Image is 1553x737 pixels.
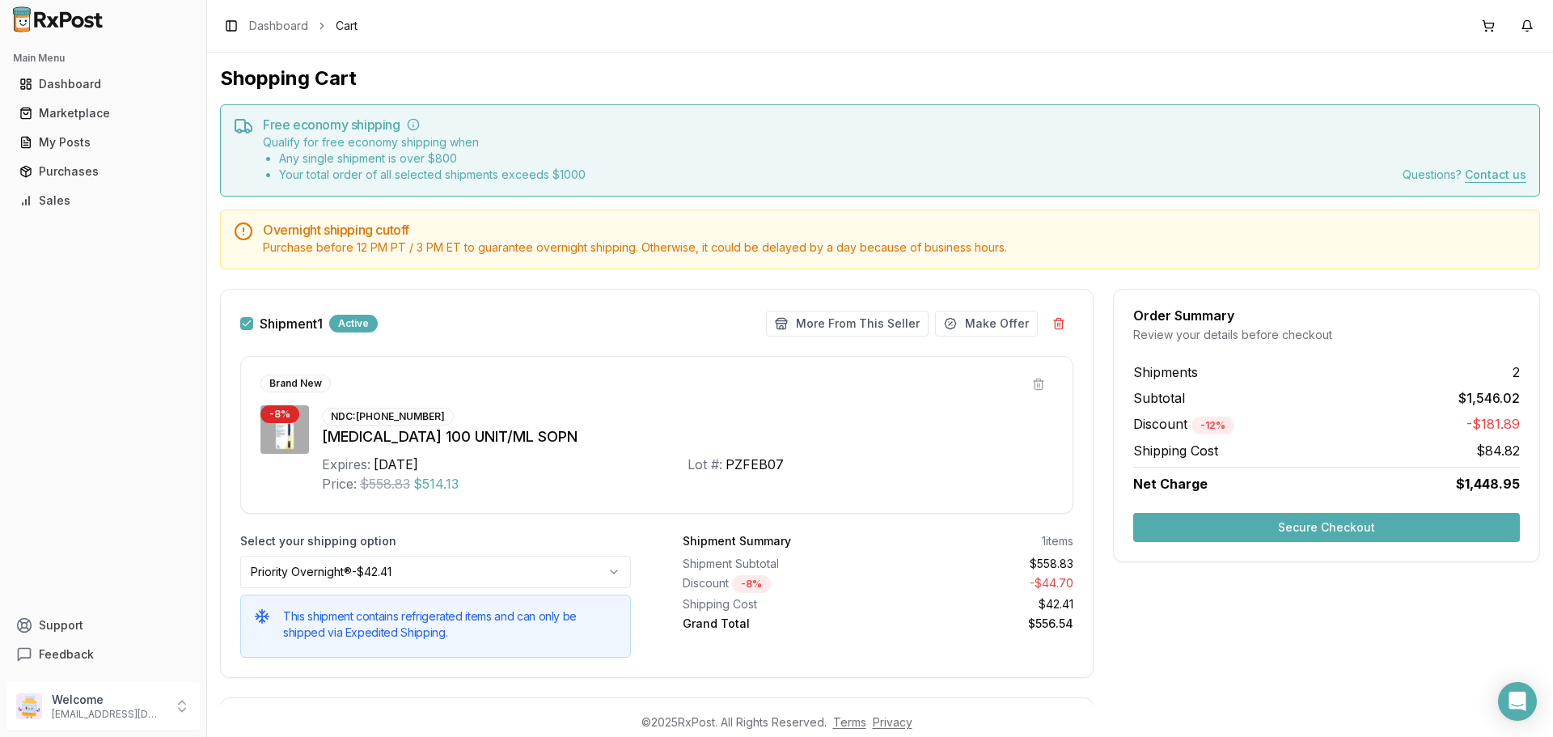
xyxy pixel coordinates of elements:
[283,608,617,641] h5: This shipment contains refrigerated items and can only be shipped via Expedited Shipping.
[19,76,187,92] div: Dashboard
[263,239,1526,256] div: Purchase before 12 PM PT / 3 PM ET to guarantee overnight shipping. Otherwise, it could be delaye...
[279,167,586,183] li: Your total order of all selected shipments exceeds $ 1000
[1133,416,1234,432] span: Discount
[732,575,771,593] div: - 8 %
[52,692,164,708] p: Welcome
[6,640,200,669] button: Feedback
[360,474,410,493] span: $558.83
[885,556,1074,572] div: $558.83
[1133,362,1198,382] span: Shipments
[935,311,1038,337] button: Make Offer
[1042,533,1073,549] div: 1 items
[1133,441,1218,460] span: Shipping Cost
[413,474,459,493] span: $514.13
[1133,309,1520,322] div: Order Summary
[1133,327,1520,343] div: Review your details before checkout
[6,611,200,640] button: Support
[833,715,866,729] a: Terms
[220,66,1540,91] h1: Shopping Cart
[1458,388,1520,408] span: $1,546.02
[322,426,1053,448] div: [MEDICAL_DATA] 100 UNIT/ML SOPN
[13,99,193,128] a: Marketplace
[873,715,912,729] a: Privacy
[19,163,187,180] div: Purchases
[6,159,200,184] button: Purchases
[374,455,418,474] div: [DATE]
[688,455,722,474] div: Lot #:
[6,188,200,214] button: Sales
[1133,476,1208,492] span: Net Charge
[52,708,164,721] p: [EMAIL_ADDRESS][DOMAIN_NAME]
[13,128,193,157] a: My Posts
[1498,682,1537,721] div: Open Intercom Messenger
[19,134,187,150] div: My Posts
[1476,441,1520,460] span: $84.82
[6,71,200,97] button: Dashboard
[683,616,872,632] div: Grand Total
[1403,167,1526,183] div: Questions?
[13,52,193,65] h2: Main Menu
[263,118,1526,131] h5: Free economy shipping
[260,405,299,423] div: - 8 %
[1513,362,1520,382] span: 2
[249,18,358,34] nav: breadcrumb
[6,6,110,32] img: RxPost Logo
[336,18,358,34] span: Cart
[6,100,200,126] button: Marketplace
[885,616,1074,632] div: $556.54
[1191,417,1234,434] div: - 12 %
[885,575,1074,593] div: - $44.70
[1133,513,1520,542] button: Secure Checkout
[279,150,586,167] li: Any single shipment is over $ 800
[260,375,331,392] div: Brand New
[726,455,784,474] div: PZFEB07
[322,474,357,493] div: Price:
[322,455,370,474] div: Expires:
[1456,474,1520,493] span: $1,448.95
[263,223,1526,236] h5: Overnight shipping cutoff
[16,693,42,719] img: User avatar
[240,533,631,549] label: Select your shipping option
[1466,414,1520,434] span: -$181.89
[19,193,187,209] div: Sales
[683,596,872,612] div: Shipping Cost
[19,105,187,121] div: Marketplace
[13,157,193,186] a: Purchases
[683,575,872,593] div: Discount
[683,533,791,549] div: Shipment Summary
[260,317,323,330] span: Shipment 1
[1133,388,1185,408] span: Subtotal
[322,408,454,426] div: NDC: [PHONE_NUMBER]
[263,134,586,183] div: Qualify for free economy shipping when
[6,129,200,155] button: My Posts
[260,405,309,454] img: Fiasp FlexTouch 100 UNIT/ML SOPN
[13,186,193,215] a: Sales
[329,315,378,332] div: Active
[249,18,308,34] a: Dashboard
[885,596,1074,612] div: $42.41
[13,70,193,99] a: Dashboard
[39,646,94,663] span: Feedback
[766,311,929,337] button: More From This Seller
[683,556,872,572] div: Shipment Subtotal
